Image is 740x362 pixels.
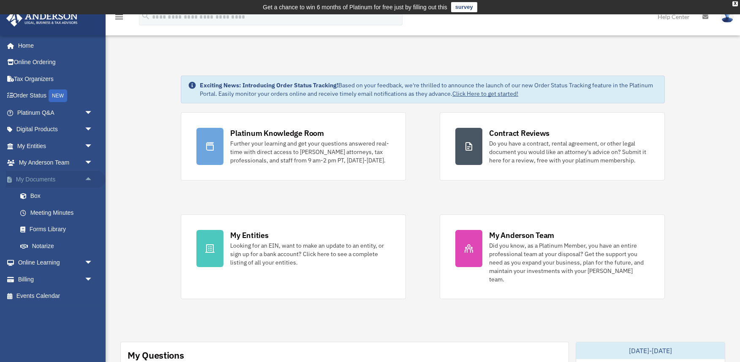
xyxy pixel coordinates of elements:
[84,271,101,288] span: arrow_drop_down
[6,54,106,71] a: Online Ordering
[114,15,124,22] a: menu
[4,10,80,27] img: Anderson Advisors Platinum Portal
[230,230,268,240] div: My Entities
[452,90,518,97] a: Click Here to get started!
[84,154,101,172] span: arrow_drop_down
[6,37,101,54] a: Home
[128,349,184,362] div: My Questions
[200,81,658,98] div: Based on your feedback, we're thrilled to announce the launch of our new Order Status Tracking fe...
[489,230,554,240] div: My Anderson Team
[12,221,106,238] a: Forms Library
[6,121,106,138] a: Digital Productsarrow_drop_down
[6,154,106,171] a: My Anderson Teamarrow_drop_down
[6,70,106,87] a: Tax Organizers
[12,204,106,221] a: Meeting Minutes
[489,241,649,284] div: Did you know, as a Platinum Member, you have an entire professional team at your disposal? Get th...
[6,87,106,105] a: Order StatusNEW
[440,112,665,181] a: Contract Reviews Do you have a contract, rental agreement, or other legal document you would like...
[141,11,150,21] i: search
[181,112,406,181] a: Platinum Knowledge Room Further your learning and get your questions answered real-time with dire...
[114,12,124,22] i: menu
[721,11,734,23] img: User Pic
[181,214,406,299] a: My Entities Looking for an EIN, want to make an update to an entity, or sign up for a bank accoun...
[12,238,106,254] a: Notarize
[263,2,447,12] div: Get a chance to win 6 months of Platinum for free just by filling out this
[230,128,324,138] div: Platinum Knowledge Room
[440,214,665,299] a: My Anderson Team Did you know, as a Platinum Member, you have an entire professional team at your...
[84,171,101,188] span: arrow_drop_up
[12,188,106,205] a: Box
[576,342,725,359] div: [DATE]-[DATE]
[451,2,477,12] a: survey
[6,138,106,154] a: My Entitiesarrow_drop_down
[84,104,101,122] span: arrow_drop_down
[84,138,101,155] span: arrow_drop_down
[489,139,649,165] div: Do you have a contract, rental agreement, or other legal document you would like an attorney's ad...
[49,89,67,102] div: NEW
[6,104,106,121] a: Platinum Q&Aarrow_drop_down
[6,171,106,188] a: My Documentsarrow_drop_up
[6,254,106,271] a: Online Learningarrow_drop_down
[6,288,106,305] a: Events Calendar
[732,1,738,6] div: close
[230,241,390,267] div: Looking for an EIN, want to make an update to an entity, or sign up for a bank account? Click her...
[6,271,106,288] a: Billingarrow_drop_down
[84,254,101,272] span: arrow_drop_down
[230,139,390,165] div: Further your learning and get your questions answered real-time with direct access to [PERSON_NAM...
[84,121,101,138] span: arrow_drop_down
[200,81,338,89] strong: Exciting News: Introducing Order Status Tracking!
[489,128,550,138] div: Contract Reviews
